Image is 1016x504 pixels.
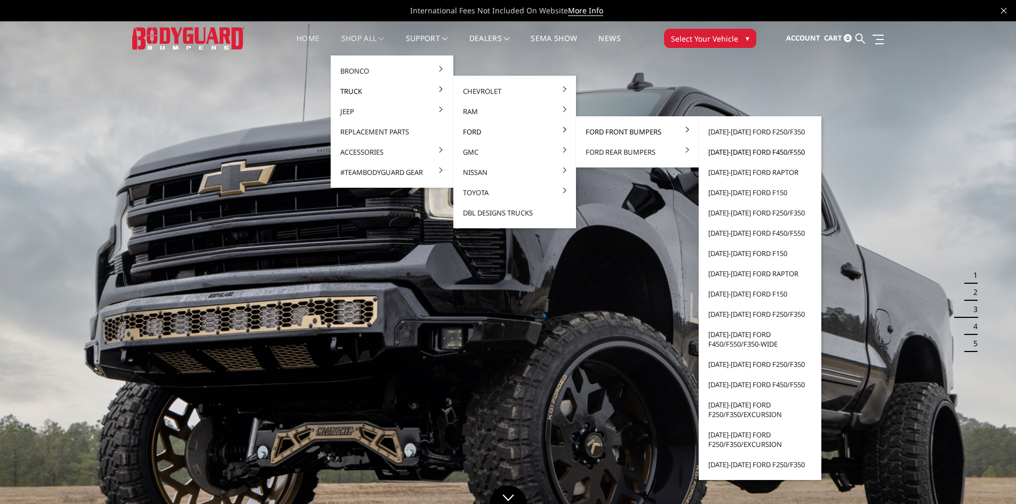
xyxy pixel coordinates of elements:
a: [DATE]-[DATE] Ford F150 [703,182,817,203]
a: Truck [335,81,449,101]
a: Toyota [458,182,572,203]
a: Support [406,35,448,55]
a: [DATE]-[DATE] Ford F250/F350 [703,304,817,324]
a: [DATE]-[DATE] Ford F250/F350 [703,354,817,374]
a: [DATE]-[DATE] Ford F250/F350 [703,454,817,475]
a: [DATE]-[DATE] Ford Raptor [703,162,817,182]
a: Click to Down [490,485,527,504]
a: SEMA Show [531,35,577,55]
span: Cart [824,33,842,43]
a: More Info [568,5,603,16]
a: [DATE]-[DATE] Ford F450/F550/F350-wide [703,324,817,354]
a: Replacement Parts [335,122,449,142]
a: Dealers [469,35,510,55]
button: 4 of 5 [967,318,978,335]
a: Ram [458,101,572,122]
a: Ford Front Bumpers [580,122,694,142]
a: Jeep [335,101,449,122]
a: [DATE]-[DATE] Ford F450/F550 [703,142,817,162]
img: BODYGUARD BUMPERS [132,27,244,49]
span: ▾ [746,33,749,44]
a: [DATE]-[DATE] Ford F250/F350/Excursion [703,395,817,425]
span: Select Your Vehicle [671,33,738,44]
a: News [598,35,620,55]
a: [DATE]-[DATE] Ford F450/F550 [703,374,817,395]
a: GMC [458,142,572,162]
a: [DATE]-[DATE] Ford F150 [703,243,817,263]
a: Nissan [458,162,572,182]
a: shop all [341,35,385,55]
a: [DATE]-[DATE] Ford F250/F350/Excursion [703,425,817,454]
a: DBL Designs Trucks [458,203,572,223]
button: Select Your Vehicle [664,29,756,48]
a: [DATE]-[DATE] Ford F150 [703,284,817,304]
button: 5 of 5 [967,335,978,352]
a: [DATE]-[DATE] Ford F450/F550 [703,223,817,243]
button: 3 of 5 [967,301,978,318]
a: Cart 0 [824,24,852,53]
a: Ford Rear Bumpers [580,142,694,162]
a: Home [297,35,319,55]
a: [DATE]-[DATE] Ford F250/F350 [703,203,817,223]
button: 1 of 5 [967,267,978,284]
a: #TeamBodyguard Gear [335,162,449,182]
a: [DATE]-[DATE] Ford F250/F350 [703,122,817,142]
iframe: Chat Widget [963,453,1016,504]
a: [DATE]-[DATE] Ford Raptor [703,263,817,284]
span: 0 [844,34,852,42]
a: Chevrolet [458,81,572,101]
a: Accessories [335,142,449,162]
span: Account [786,33,820,43]
button: 2 of 5 [967,284,978,301]
a: Account [786,24,820,53]
a: Ford [458,122,572,142]
a: Bronco [335,61,449,81]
